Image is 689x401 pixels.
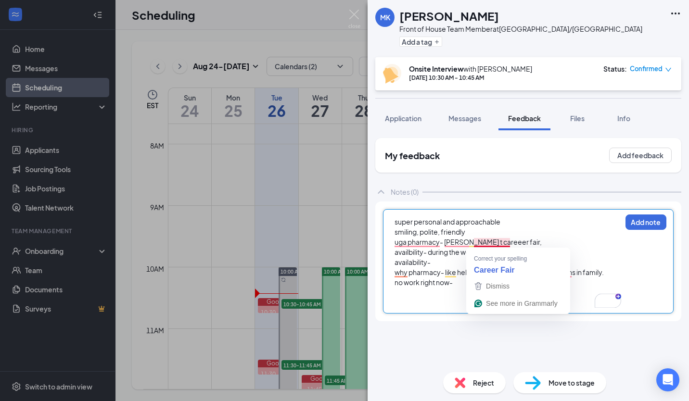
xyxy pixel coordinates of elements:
[570,114,585,123] span: Files
[399,8,499,24] h1: [PERSON_NAME]
[609,148,672,163] button: Add feedback
[670,8,681,19] svg: Ellipses
[665,66,672,73] span: down
[395,268,604,276] span: why pharmacy- like helping people, [MEDICAL_DATA] runs in family.
[395,227,465,236] span: smiling, polite, friendly
[380,13,390,22] div: MK
[603,64,627,74] div: Status :
[625,214,666,230] button: Add note
[395,278,453,287] span: no work right now-
[549,377,595,388] span: Move to stage
[375,186,387,198] svg: ChevronUp
[391,187,419,197] div: Notes (0)
[395,258,431,266] span: availability-
[434,39,440,45] svg: Plus
[385,114,421,123] span: Application
[399,24,642,34] div: Front of House Team Member at [GEOGRAPHIC_DATA]/[GEOGRAPHIC_DATA]
[395,238,542,246] span: uga pharmacy- [PERSON_NAME] t careeer fair,
[409,64,463,73] b: Onsite Interview
[409,74,532,82] div: [DATE] 10:30 AM - 10:45 AM
[395,217,621,308] div: To enrich screen reader interactions, please activate Accessibility in Grammarly extension settings
[395,217,500,226] span: super personal and approachable
[409,64,532,74] div: with [PERSON_NAME]
[395,248,494,256] span: availbility- during the weekends
[617,114,630,123] span: Info
[656,368,679,391] div: Open Intercom Messenger
[508,114,541,123] span: Feedback
[448,114,481,123] span: Messages
[399,37,442,47] button: PlusAdd a tag
[473,377,494,388] span: Reject
[385,150,440,162] h2: My feedback
[630,64,663,74] span: Confirmed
